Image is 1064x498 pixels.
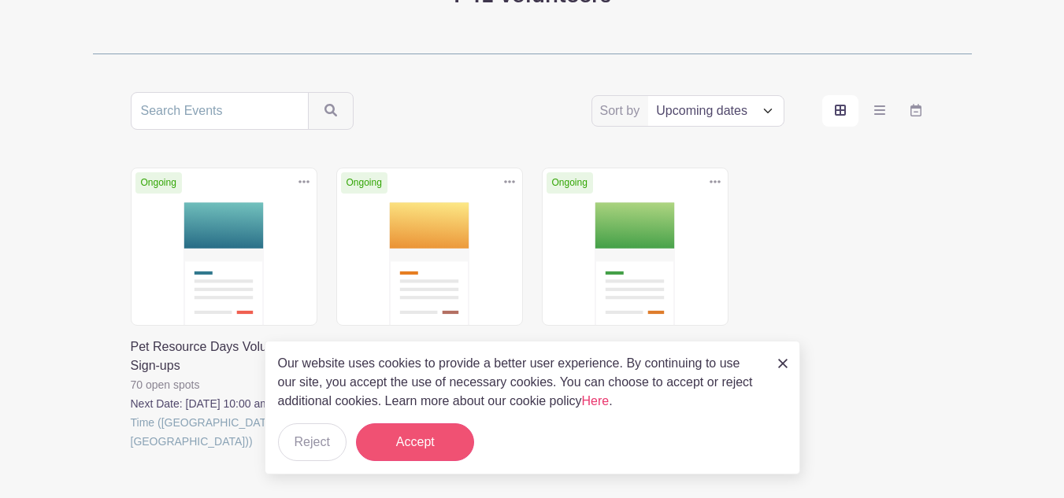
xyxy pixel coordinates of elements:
[278,354,762,411] p: Our website uses cookies to provide a better user experience. By continuing to use our site, you ...
[356,423,474,461] button: Accept
[278,423,347,461] button: Reject
[822,95,934,127] div: order and view
[582,394,610,408] a: Here
[600,101,645,120] label: Sort by
[778,359,788,368] img: close_button-5f87c8562297e5c2d7936805f587ecaba9071eb48480494691a3f1689db116b3.svg
[131,92,309,130] input: Search Events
